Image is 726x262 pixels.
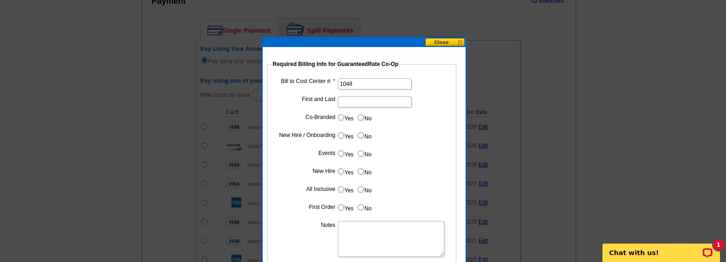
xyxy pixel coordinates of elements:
[337,130,354,141] label: Yes
[338,204,344,210] input: Yes
[357,166,372,177] label: No
[337,202,354,213] label: Yes
[337,112,354,123] label: Yes
[357,112,372,123] label: No
[274,203,336,211] label: First Order
[338,168,344,174] input: Yes
[358,186,364,192] input: No
[274,149,336,157] label: Events
[357,130,372,141] label: No
[358,168,364,174] input: No
[337,148,354,159] label: Yes
[337,166,354,177] label: Yes
[338,186,344,192] input: Yes
[357,202,372,213] label: No
[274,95,336,103] label: First and Last
[357,148,372,159] label: No
[338,114,344,120] input: Yes
[338,150,344,156] input: Yes
[358,114,364,120] input: No
[274,77,336,85] label: Bill to Cost Center #:
[357,184,372,195] label: No
[274,167,336,175] label: New Hire
[274,185,336,193] label: All Inclusive
[272,60,400,68] legend: Required Billing Info for GuaranteedRate Co-Op
[596,233,726,262] iframe: LiveChat chat widget
[274,113,336,121] label: Co-Branded
[337,184,354,195] label: Yes
[358,150,364,156] input: No
[338,132,344,138] input: Yes
[358,132,364,138] input: No
[358,204,364,210] input: No
[274,221,336,229] label: Notes
[274,131,336,139] label: New Hire / Onboarding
